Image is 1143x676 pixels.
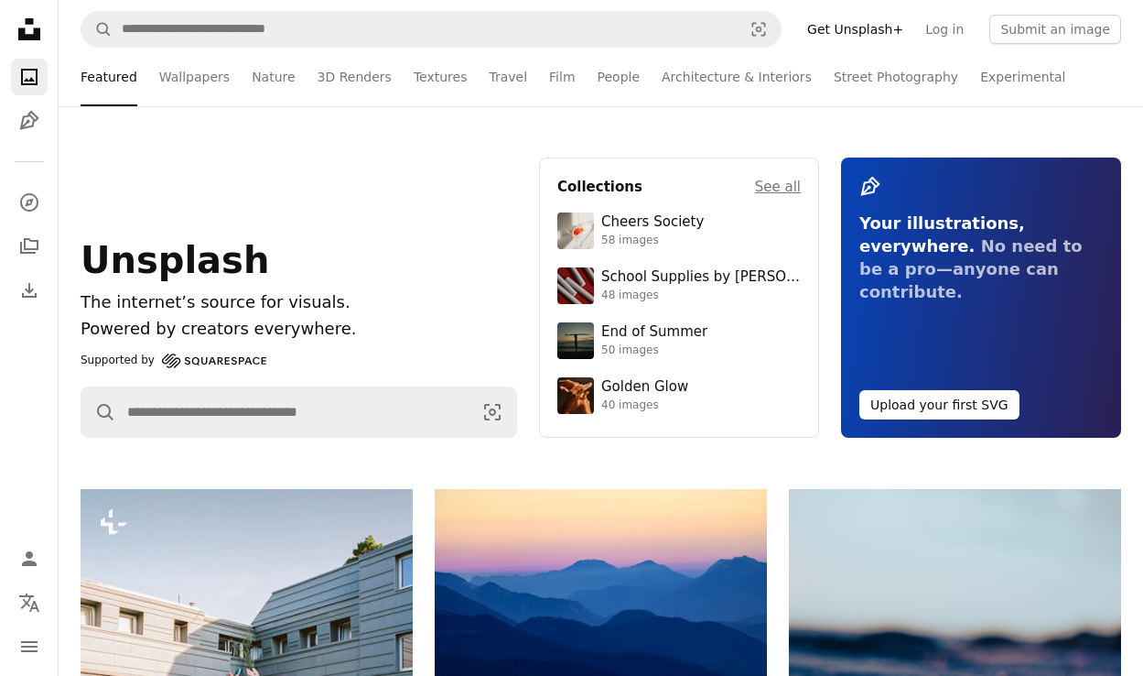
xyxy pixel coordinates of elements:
div: 40 images [601,398,688,413]
img: premium_photo-1754759085924-d6c35cb5b7a4 [557,377,594,414]
a: Photos [11,59,48,95]
form: Find visuals sitewide [81,387,517,438]
button: Upload your first SVG [859,390,1019,420]
a: Illustrations [11,103,48,139]
a: Experimental [980,48,1065,106]
div: 48 images [601,289,801,303]
div: 50 images [601,343,707,358]
h1: The internet’s source for visuals. [81,289,517,316]
p: Powered by creators everywhere. [81,316,517,343]
button: Visual search [469,387,516,437]
button: Search Unsplash [81,387,116,437]
form: Find visuals sitewide [81,11,782,48]
img: premium_photo-1715107534993-67196b65cde7 [557,267,594,304]
a: Download History [11,272,48,309]
a: Street Photography [834,48,958,106]
a: Golden Glow40 images [557,377,801,414]
span: Your illustrations, everywhere. [859,213,1025,256]
div: Golden Glow [601,378,688,397]
a: Get Unsplash+ [796,15,914,44]
a: Architecture & Interiors [662,48,812,106]
a: School Supplies by [PERSON_NAME]48 images [557,267,801,304]
h4: Collections [557,176,642,198]
div: School Supplies by [PERSON_NAME] [601,268,801,287]
div: Cheers Society [601,213,704,232]
a: Travel [489,48,527,106]
div: End of Summer [601,323,707,342]
a: See all [755,176,801,198]
span: Unsplash [81,239,269,281]
a: Nature [252,48,295,106]
img: photo-1610218588353-03e3130b0e2d [557,213,594,249]
div: 58 images [601,234,704,248]
a: Log in [914,15,975,44]
a: Log in / Sign up [11,540,48,577]
a: People [598,48,641,106]
img: premium_photo-1754398386796-ea3dec2a6302 [557,322,594,359]
a: Cheers Society58 images [557,213,801,249]
a: Supported by [81,350,266,372]
a: Wallpapers [159,48,230,106]
a: Layered blue mountains under a pastel sky [435,584,767,601]
button: Visual search [737,12,781,47]
a: Explore [11,184,48,221]
button: Search Unsplash [81,12,113,47]
a: 3D Renders [318,48,392,106]
a: End of Summer50 images [557,322,801,359]
a: Film [549,48,575,106]
button: Menu [11,628,48,665]
a: Textures [414,48,468,106]
a: Collections [11,228,48,265]
button: Submit an image [989,15,1121,44]
button: Language [11,584,48,621]
span: No need to be a pro—anyone can contribute. [859,236,1083,301]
